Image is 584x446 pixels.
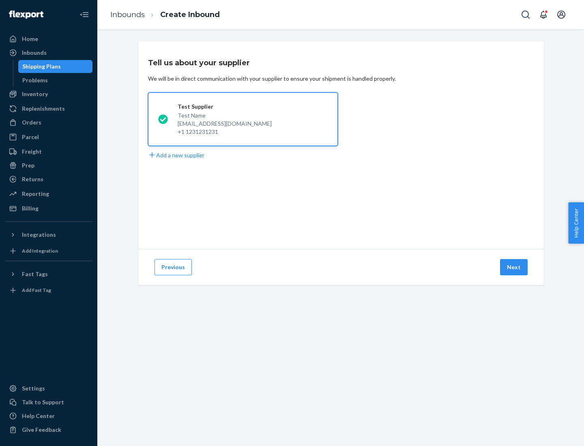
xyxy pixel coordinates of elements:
a: Orders [5,116,92,129]
a: Inventory [5,88,92,101]
button: Integrations [5,228,92,241]
a: Talk to Support [5,396,92,409]
div: Freight [22,148,42,156]
div: Reporting [22,190,49,198]
button: Previous [155,259,192,275]
div: Settings [22,384,45,392]
button: Close Navigation [76,6,92,23]
h3: Tell us about your supplier [148,58,250,68]
div: Add Integration [22,247,58,254]
a: Home [5,32,92,45]
div: Home [22,35,38,43]
a: Prep [5,159,92,172]
div: Replenishments [22,105,65,113]
button: Add a new supplier [148,151,204,159]
a: Add Integration [5,244,92,257]
a: Parcel [5,131,92,144]
a: Create Inbound [160,10,220,19]
div: Talk to Support [22,398,64,406]
a: Reporting [5,187,92,200]
a: Settings [5,382,92,395]
a: Add Fast Tag [5,284,92,297]
button: Next [500,259,528,275]
div: Inventory [22,90,48,98]
button: Help Center [568,202,584,244]
div: We will be in direct communication with your supplier to ensure your shipment is handled properly. [148,75,396,83]
div: Returns [22,175,43,183]
a: Replenishments [5,102,92,115]
div: Billing [22,204,39,212]
div: Parcel [22,133,39,141]
a: Problems [18,74,93,87]
div: Integrations [22,231,56,239]
button: Give Feedback [5,423,92,436]
div: Fast Tags [22,270,48,278]
button: Open notifications [535,6,552,23]
a: Freight [5,145,92,158]
a: Help Center [5,410,92,422]
div: Inbounds [22,49,47,57]
div: Orders [22,118,41,127]
a: Shipping Plans [18,60,93,73]
a: Inbounds [110,10,145,19]
div: Prep [22,161,34,169]
div: Add Fast Tag [22,287,51,294]
button: Fast Tags [5,268,92,281]
div: Give Feedback [22,426,61,434]
button: Open account menu [553,6,569,23]
a: Inbounds [5,46,92,59]
div: Shipping Plans [22,62,61,71]
div: Problems [22,76,48,84]
ol: breadcrumbs [104,3,226,27]
img: Flexport logo [9,11,43,19]
div: Help Center [22,412,55,420]
button: Open Search Box [517,6,534,23]
a: Billing [5,202,92,215]
a: Returns [5,173,92,186]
